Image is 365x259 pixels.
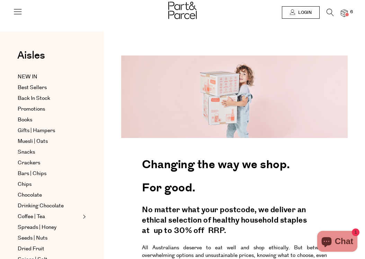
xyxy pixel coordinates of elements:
[18,180,81,189] a: Chips
[81,213,86,221] button: Expand/Collapse Coffee | Tea
[18,213,81,221] a: Coffee | Tea
[18,127,81,135] a: Gifts | Hampers
[18,223,56,232] span: Spreads | Honey
[18,105,81,113] a: Promotions
[315,231,359,253] inbox-online-store-chat: Shopify online store chat
[18,191,81,199] a: Chocolate
[296,10,312,16] span: Login
[18,170,81,178] a: Bars | Chips
[17,50,45,68] a: Aisles
[18,116,81,124] a: Books
[341,9,348,17] a: 6
[18,234,81,242] a: Seeds | Nuts
[18,202,81,210] a: Drinking Chocolate
[348,9,355,15] span: 6
[18,245,44,253] span: Dried Fruit
[18,223,81,232] a: Spreads | Honey
[18,180,32,189] span: Chips
[142,152,327,175] h2: Changing the way we shop.
[18,245,81,253] a: Dried Fruit
[18,159,40,167] span: Crackers
[18,94,81,103] a: Back In Stock
[18,73,37,81] span: NEW IN
[18,94,50,103] span: Back In Stock
[121,55,348,138] img: 220427_Part_Parcel-0698-1344x490.png
[18,137,81,146] a: Muesli | Oats
[17,48,45,63] span: Aisles
[18,170,46,178] span: Bars | Chips
[18,84,47,92] span: Best Sellers
[18,234,47,242] span: Seeds | Nuts
[18,137,48,146] span: Muesli | Oats
[18,148,81,156] a: Snacks
[18,191,42,199] span: Chocolate
[18,116,32,124] span: Books
[18,127,55,135] span: Gifts | Hampers
[282,6,320,19] a: Login
[18,213,45,221] span: Coffee | Tea
[18,159,81,167] a: Crackers
[168,2,197,19] img: Part&Parcel
[142,175,327,198] h2: For good.
[18,73,81,81] a: NEW IN
[18,84,81,92] a: Best Sellers
[142,201,327,242] h4: No matter what your postcode, we deliver an ethical selection of healthy household staples at up ...
[18,202,64,210] span: Drinking Chocolate
[18,105,45,113] span: Promotions
[18,148,35,156] span: Snacks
